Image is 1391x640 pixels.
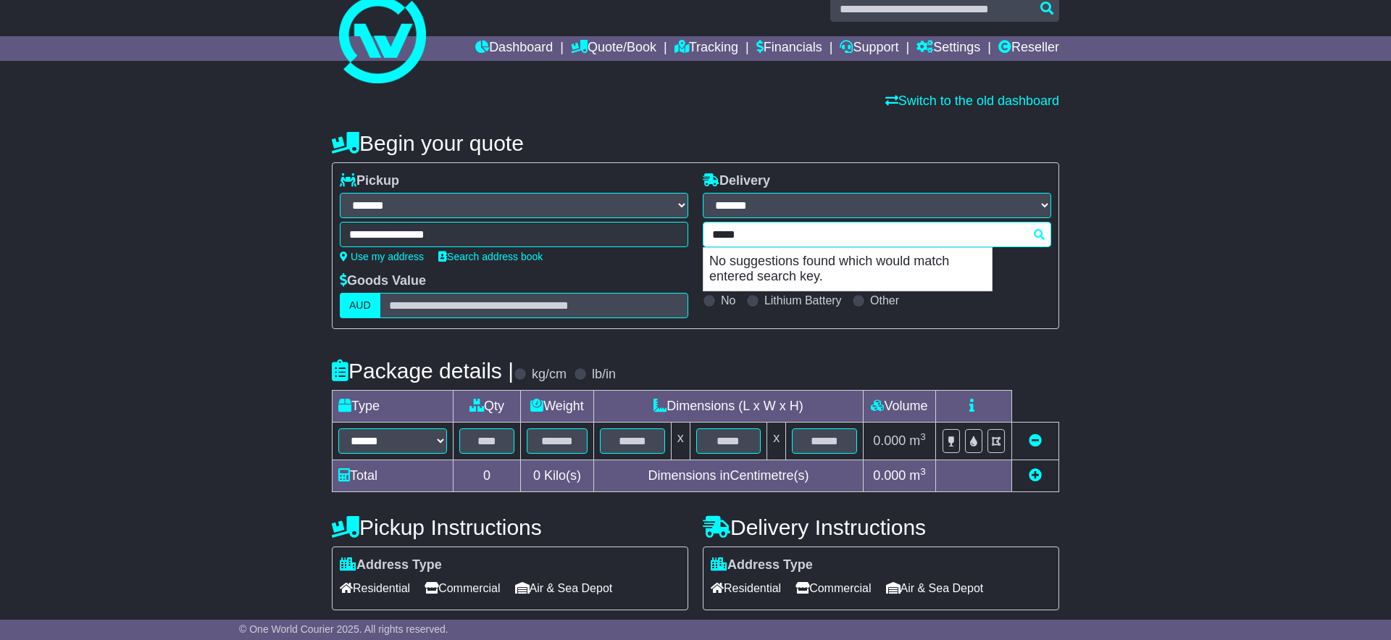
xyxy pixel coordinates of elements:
h4: Package details | [332,359,514,383]
span: 0.000 [873,433,906,448]
td: Type [333,391,454,423]
label: Delivery [703,173,770,189]
span: m [909,468,926,483]
a: Reseller [998,36,1059,61]
h4: Pickup Instructions [332,515,688,539]
typeahead: Please provide city [703,222,1051,247]
a: Financials [756,36,822,61]
label: No [721,294,735,307]
a: Quote/Book [571,36,656,61]
td: Total [333,460,454,492]
td: x [767,423,786,460]
sup: 3 [920,431,926,442]
label: kg/cm [532,367,567,383]
span: Commercial [795,577,871,599]
label: Goods Value [340,273,426,289]
label: Other [870,294,899,307]
label: Address Type [711,557,813,573]
span: Residential [711,577,781,599]
p: No suggestions found which would match entered search key. [703,248,992,291]
span: © One World Courier 2025. All rights reserved. [239,623,448,635]
label: lb/in [592,367,616,383]
h4: Delivery Instructions [703,515,1059,539]
a: Use my address [340,251,424,262]
a: Remove this item [1029,433,1042,448]
label: Address Type [340,557,442,573]
a: Add new item [1029,468,1042,483]
sup: 3 [920,466,926,477]
span: Commercial [425,577,500,599]
td: Volume [863,391,935,423]
a: Support [840,36,898,61]
span: Air & Sea Depot [886,577,984,599]
label: AUD [340,293,380,318]
h4: Begin your quote [332,131,1059,155]
label: Pickup [340,173,399,189]
td: Qty [454,391,521,423]
td: Kilo(s) [521,460,594,492]
a: Dashboard [475,36,553,61]
span: 0 [533,468,540,483]
a: Settings [916,36,980,61]
td: Dimensions (L x W x H) [593,391,863,423]
span: m [909,433,926,448]
td: Weight [521,391,594,423]
a: Tracking [674,36,738,61]
span: Residential [340,577,410,599]
span: 0.000 [873,468,906,483]
td: Dimensions in Centimetre(s) [593,460,863,492]
td: x [671,423,690,460]
span: Air & Sea Depot [515,577,613,599]
a: Switch to the old dashboard [885,93,1059,108]
label: Lithium Battery [764,294,842,307]
a: Search address book [438,251,543,262]
td: 0 [454,460,521,492]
